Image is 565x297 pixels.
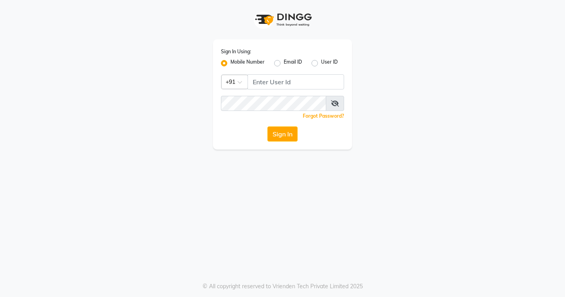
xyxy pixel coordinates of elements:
label: Mobile Number [230,58,265,68]
button: Sign In [267,126,298,142]
input: Username [248,74,344,89]
label: Sign In Using: [221,48,251,55]
img: logo1.svg [251,8,314,31]
input: Username [221,96,326,111]
label: User ID [321,58,338,68]
a: Forgot Password? [303,113,344,119]
label: Email ID [284,58,302,68]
